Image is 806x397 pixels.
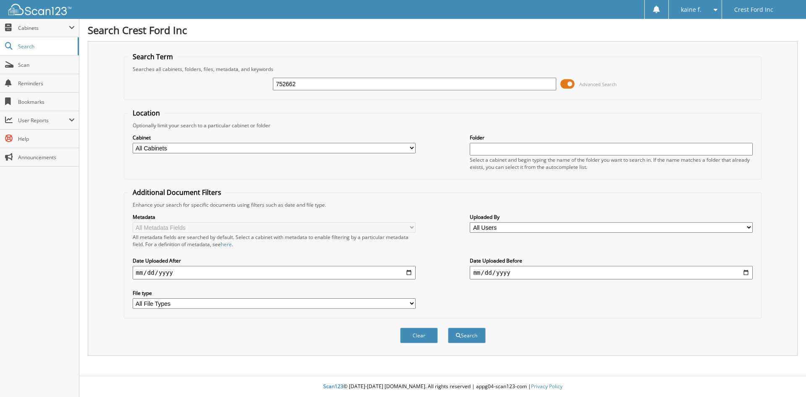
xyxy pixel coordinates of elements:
[128,108,164,118] legend: Location
[133,234,416,248] div: All metadata fields are searched by default. Select a cabinet with metadata to enable filtering b...
[128,122,757,129] div: Optionally limit your search to a particular cabinet or folder
[470,134,753,141] label: Folder
[79,376,806,397] div: © [DATE]-[DATE] [DOMAIN_NAME]. All rights reserved | appg04-scan123-com |
[448,328,486,343] button: Search
[18,80,75,87] span: Reminders
[18,117,69,124] span: User Reports
[764,357,806,397] iframe: Chat Widget
[470,266,753,279] input: end
[18,154,75,161] span: Announcements
[128,66,757,73] div: Searches all cabinets, folders, files, metadata, and keywords
[128,188,225,197] legend: Additional Document Filters
[133,266,416,279] input: start
[470,213,753,221] label: Uploaded By
[133,257,416,264] label: Date Uploaded After
[18,135,75,142] span: Help
[18,24,69,32] span: Cabinets
[18,43,73,50] span: Search
[18,98,75,105] span: Bookmarks
[323,383,343,390] span: Scan123
[8,4,71,15] img: scan123-logo-white.svg
[18,61,75,68] span: Scan
[128,52,177,61] legend: Search Term
[579,81,617,87] span: Advanced Search
[470,257,753,264] label: Date Uploaded Before
[221,241,232,248] a: here
[133,134,416,141] label: Cabinet
[88,23,798,37] h1: Search Crest Ford Inc
[734,7,773,12] span: Crest Ford Inc
[470,156,753,171] div: Select a cabinet and begin typing the name of the folder you want to search in. If the name match...
[400,328,438,343] button: Clear
[681,7,701,12] span: kaine f.
[133,289,416,297] label: File type
[531,383,563,390] a: Privacy Policy
[128,201,757,208] div: Enhance your search for specific documents using filters such as date and file type.
[133,213,416,221] label: Metadata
